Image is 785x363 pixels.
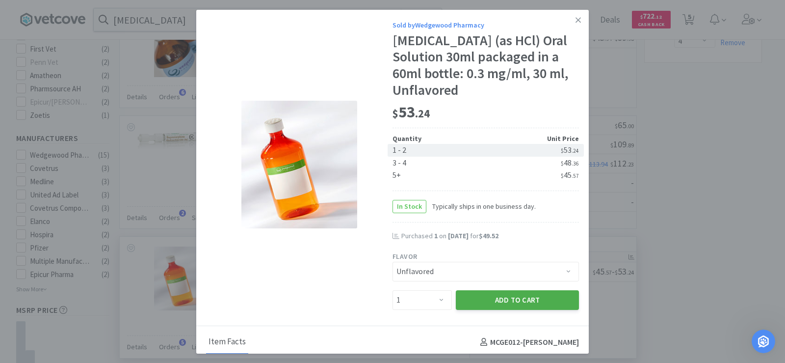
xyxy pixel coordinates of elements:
[392,144,486,157] div: 1 - 2
[448,231,469,240] span: [DATE]
[572,147,579,154] span: . 24
[456,290,579,310] button: Add to Cart
[572,172,579,179] span: . 57
[572,160,579,167] span: . 36
[206,330,248,355] div: Item Facts
[479,231,498,240] span: $49.52
[392,20,579,30] div: Sold by Wedgewood Pharmacy
[434,231,438,240] span: 1
[401,231,579,241] div: Purchased on for
[392,133,486,144] div: Quantity
[561,170,579,180] span: 45
[752,330,775,353] iframe: Intercom live chat
[392,102,430,122] span: 53
[392,169,486,182] div: 5+
[392,157,486,169] div: 3 - 4
[486,133,579,144] div: Unit Price
[426,201,536,212] span: Typically ships in one business day.
[415,107,430,120] span: . 24
[241,101,357,228] img: c5969aee898b4841b05bb4351f2b3be8_528650.jpeg
[561,158,579,168] span: 48
[392,32,579,98] div: [MEDICAL_DATA] (as HCl) Oral Solution 30ml packaged in a 60ml bottle: 0.3 mg/ml, 30 ml, Unflavored
[561,147,564,154] span: $
[392,107,398,120] span: $
[393,200,426,213] span: In Stock
[476,336,579,349] h4: MCGE012 - [PERSON_NAME]
[561,172,564,179] span: $
[561,160,564,167] span: $
[561,145,579,155] span: 53
[392,251,417,262] label: Flavor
